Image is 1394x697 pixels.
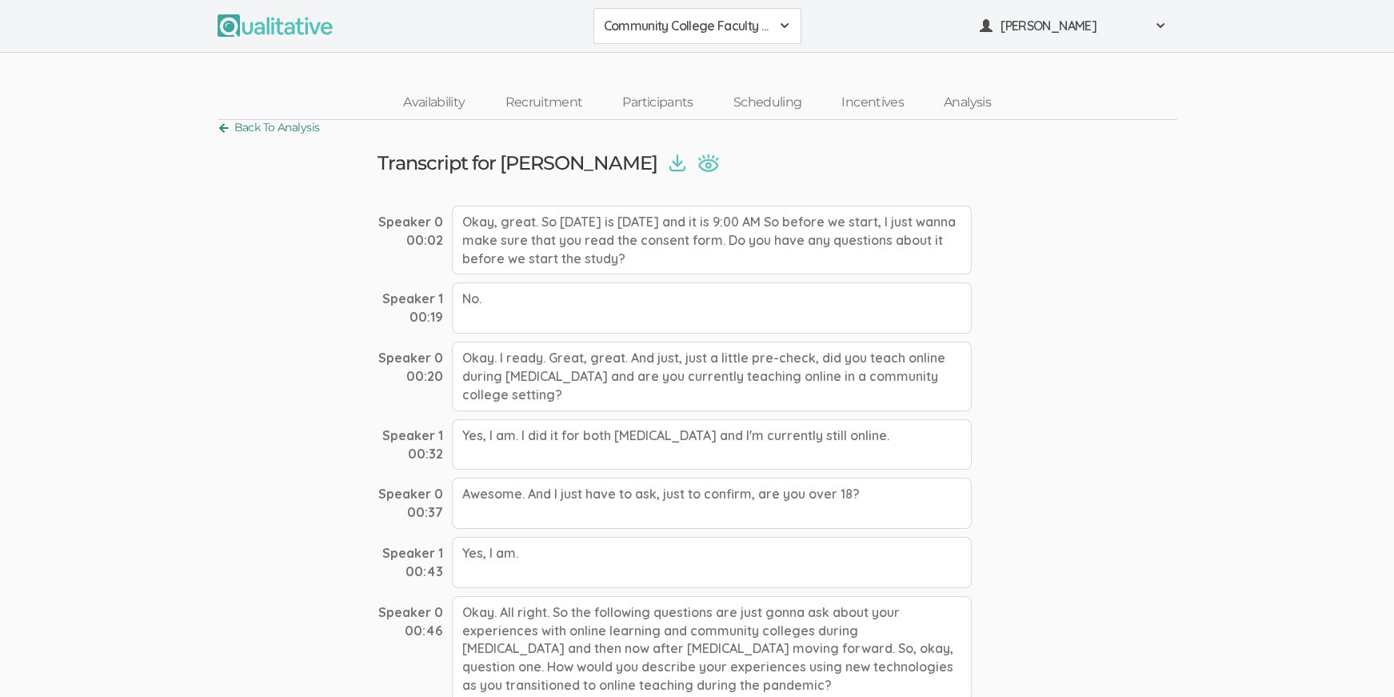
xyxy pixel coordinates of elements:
div: Speaker 0 [378,485,443,503]
a: Availability [383,86,485,120]
div: Speaker 1 [378,544,443,563]
img: Use Pseudonyms [697,154,719,172]
div: Speaker 0 [378,349,443,367]
div: Okay. I ready. Great, great. And just, just a little pre-check, did you teach online during [MEDI... [452,342,972,411]
a: Incentives [821,86,924,120]
div: No. [452,282,972,334]
div: Awesome. And I just have to ask, just to confirm, are you over 18? [452,478,972,529]
div: 00:43 [378,563,443,581]
div: Speaker 1 [378,290,443,308]
a: Back To Analysis [218,117,320,138]
div: Yes, I am. I did it for both [MEDICAL_DATA] and I'm currently still online. [452,419,972,471]
button: [PERSON_NAME] [969,8,1177,44]
div: Speaker 0 [378,603,443,622]
div: 00:19 [378,308,443,326]
a: Participants [602,86,713,120]
h3: Transcript for [PERSON_NAME] [377,153,657,174]
div: 00:37 [378,503,443,522]
div: Speaker 1 [378,427,443,445]
img: Download Transcript [669,154,685,172]
a: Analysis [924,86,1011,120]
span: Community College Faculty Experiences [604,17,770,35]
div: Okay, great. So [DATE] is [DATE] and it is 9:00 AM So before we start, I just wanna make sure tha... [452,206,972,275]
a: Scheduling [713,86,822,120]
img: Qualitative [218,14,333,37]
div: 00:46 [378,622,443,640]
div: Yes, I am. [452,537,972,588]
div: 00:02 [378,231,443,250]
a: Recruitment [485,86,602,120]
button: Community College Faculty Experiences [593,8,801,44]
div: 00:20 [378,367,443,386]
span: [PERSON_NAME] [1001,17,1144,35]
div: Speaker 0 [378,213,443,231]
div: 00:32 [378,445,443,463]
iframe: Chat Widget [1314,620,1394,697]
